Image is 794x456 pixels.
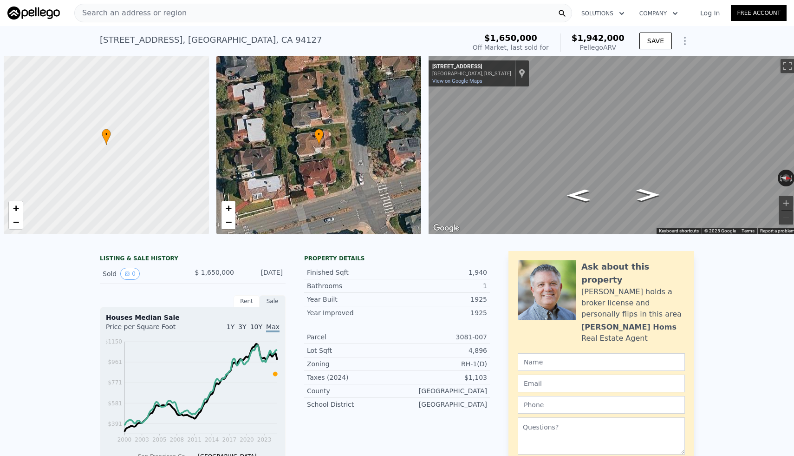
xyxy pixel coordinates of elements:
div: 1 [397,281,487,291]
div: Year Improved [307,308,397,317]
a: Free Account [731,5,787,21]
div: Taxes (2024) [307,373,397,382]
a: Show location on map [519,68,525,79]
div: Lot Sqft [307,346,397,355]
div: [PERSON_NAME] Homs [581,322,677,333]
div: Ask about this property [581,260,685,286]
tspan: $771 [108,379,122,386]
div: Houses Median Sale [106,313,280,322]
div: LISTING & SALE HISTORY [100,255,286,264]
div: [GEOGRAPHIC_DATA] [397,386,487,396]
tspan: 2020 [240,436,254,443]
img: Google [431,222,462,234]
div: Finished Sqft [307,268,397,277]
span: − [13,216,19,228]
tspan: $581 [108,400,122,407]
span: Search an address or region [75,7,187,19]
div: Real Estate Agent [581,333,648,344]
button: Rotate counterclockwise [778,170,783,186]
div: Sold [103,268,185,280]
div: $1,103 [397,373,487,382]
span: © 2025 Google [704,228,736,233]
a: Log In [689,8,731,18]
tspan: 2008 [170,436,184,443]
button: Solutions [574,5,632,22]
input: Phone [518,396,685,414]
div: [STREET_ADDRESS] [432,63,511,71]
a: Zoom in [221,201,235,215]
span: + [13,202,19,214]
button: Show Options [676,32,694,50]
div: RH-1(D) [397,359,487,369]
span: $ 1,650,000 [195,269,234,276]
span: • [102,130,111,139]
tspan: 2014 [205,436,219,443]
tspan: 2000 [117,436,132,443]
path: Go South, Colon Ave [557,186,600,205]
div: 1925 [397,308,487,317]
a: Open this area in Google Maps (opens a new window) [431,222,462,234]
div: 4,896 [397,346,487,355]
tspan: 2023 [257,436,272,443]
span: + [225,202,231,214]
button: Zoom in [779,196,793,210]
span: 10Y [250,323,262,330]
div: 3081-007 [397,332,487,342]
a: Zoom out [9,215,23,229]
div: Off Market, last sold for [473,43,549,52]
span: • [314,130,324,139]
tspan: 2003 [135,436,149,443]
div: Rent [234,295,260,307]
span: $1,942,000 [572,33,625,43]
span: − [225,216,231,228]
div: School District [307,400,397,409]
button: Keyboard shortcuts [659,228,699,234]
div: [GEOGRAPHIC_DATA] [397,400,487,409]
input: Name [518,353,685,371]
button: Zoom out [779,211,793,225]
path: Go North, Colon Ave [626,186,670,204]
span: Max [266,323,280,332]
span: 1Y [227,323,234,330]
tspan: $391 [108,421,122,427]
button: SAVE [639,33,672,49]
tspan: $961 [108,359,122,365]
a: View on Google Maps [432,78,482,84]
div: Year Built [307,295,397,304]
a: Terms (opens in new tab) [742,228,755,233]
div: Zoning [307,359,397,369]
div: [STREET_ADDRESS] , [GEOGRAPHIC_DATA] , CA 94127 [100,33,322,46]
tspan: $1150 [104,338,122,345]
div: • [102,129,111,145]
div: [GEOGRAPHIC_DATA], [US_STATE] [432,71,511,77]
tspan: 2005 [152,436,167,443]
div: Property details [304,255,490,262]
tspan: 2011 [187,436,202,443]
a: Zoom in [9,201,23,215]
div: [PERSON_NAME] holds a broker license and personally flips in this area [581,286,685,320]
div: 1925 [397,295,487,304]
a: Zoom out [221,215,235,229]
div: 1,940 [397,268,487,277]
div: County [307,386,397,396]
div: Sale [260,295,286,307]
button: Company [632,5,685,22]
span: 3Y [238,323,246,330]
button: View historical data [120,268,140,280]
div: Bathrooms [307,281,397,291]
span: $1,650,000 [484,33,537,43]
div: [DATE] [241,268,283,280]
img: Pellego [7,7,60,20]
tspan: 2017 [222,436,237,443]
input: Email [518,375,685,392]
div: Pellego ARV [572,43,625,52]
div: Parcel [307,332,397,342]
div: • [314,129,324,145]
div: Price per Square Foot [106,322,193,337]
